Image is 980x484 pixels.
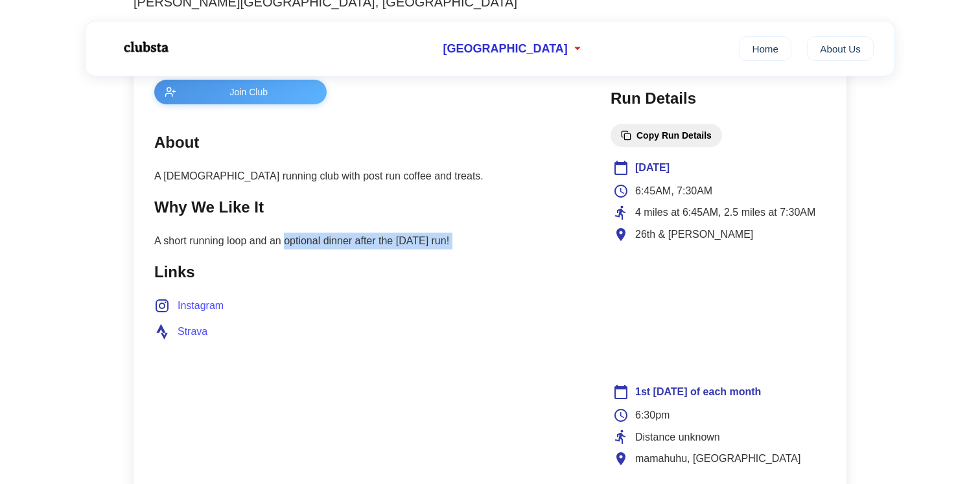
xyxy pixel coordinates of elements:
button: Join Club [154,80,327,104]
a: Instagram [154,297,224,314]
h2: About [154,130,585,155]
h2: Why We Like It [154,195,585,220]
a: Join Club [154,80,585,104]
a: Home [739,36,791,61]
span: 26th & [PERSON_NAME] [635,226,753,243]
span: [GEOGRAPHIC_DATA] [443,42,567,56]
span: Join Club [181,87,316,97]
h2: Run Details [611,86,826,111]
span: 4 miles at 6:45AM, 2.5 miles at 7:30AM [635,204,815,221]
span: Strava [178,323,207,340]
a: About Us [807,36,874,61]
button: Copy Run Details [611,124,722,147]
span: 6:45AM, 7:30AM [635,183,712,200]
a: Strava [154,323,207,340]
span: 1st [DATE] of each month [635,384,761,400]
span: [DATE] [635,159,670,176]
span: Instagram [178,297,224,314]
p: A [DEMOGRAPHIC_DATA] running club with post run coffee and treats. [154,168,585,185]
span: 6:30pm [635,407,670,424]
span: Distance unknown [635,429,720,446]
img: Logo [106,31,184,63]
p: A short running loop and an optional dinner after the [DATE] run! [154,233,585,249]
span: mamahuhu, [GEOGRAPHIC_DATA] [635,450,800,467]
iframe: Club Location Map [613,255,823,352]
h2: Links [154,260,585,284]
